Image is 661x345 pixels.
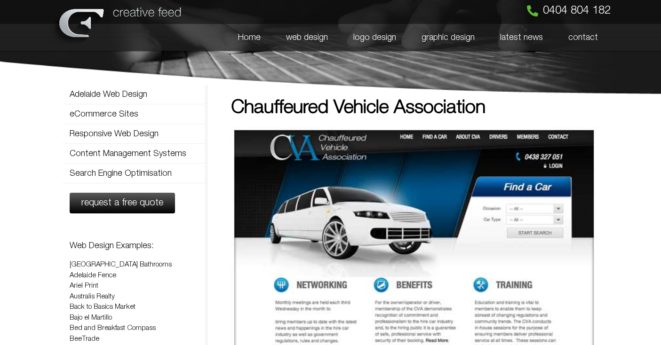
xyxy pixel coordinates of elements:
h1: Chauffeured Vehicle Association [231,99,597,118]
a: Responsive Web Design [63,125,207,143]
span: 0404 804 182 [543,5,611,16]
a: request a free quote [70,193,175,213]
a: Home [225,24,273,51]
a: Back to Basics Market [70,304,135,310]
div: Previous slide [236,240,247,252]
a: BeeTrade [70,336,99,342]
div: Next slide [581,240,592,252]
a: Bajo el Martillo [70,314,112,321]
a: Australis Realty [70,293,115,300]
a: Content Management Systems [63,144,207,163]
a: Adelaide Fence [70,272,116,279]
a: Adelaide Web Design [63,85,207,104]
nav: Menu [189,24,611,51]
nav: Menu [63,85,207,183]
h3: Web Design Examples: [70,242,200,250]
a: eCommerce Sites [63,105,207,124]
a: latest news [487,24,556,51]
a: web design [273,24,341,51]
a: [GEOGRAPHIC_DATA] Bathrooms [70,261,172,268]
a: graphic design [409,24,487,51]
a: contact [556,24,611,51]
a: Ariel Print [70,282,98,289]
a: logo design [341,24,409,51]
a: Bed and Breakfast Compass [70,325,156,331]
span: request a free quote [81,198,163,208]
a: 0404 804 182 [527,5,611,16]
a: Search Engine Optimisation [63,164,207,183]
